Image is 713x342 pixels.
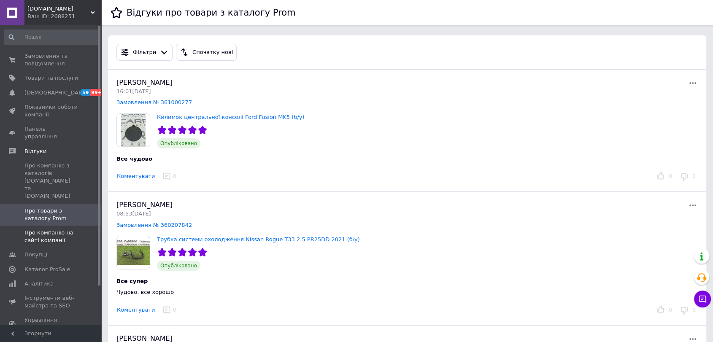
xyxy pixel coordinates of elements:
[24,89,87,97] span: [DEMOGRAPHIC_DATA]
[27,13,101,20] div: Ваш ID: 2688251
[24,162,78,200] span: Про компанію з каталогів [DOMAIN_NAME] та [DOMAIN_NAME]
[116,210,151,217] span: 08:53[DATE]
[116,88,151,94] span: 16:01[DATE]
[157,138,200,148] span: Опубліковано
[157,236,360,242] a: Трубка системи охолодження Nissan Rogue T33 2.5 PR25DD 2021 (б/у)
[116,278,148,284] span: Все супер
[24,266,70,273] span: Каталог ProSale
[24,251,47,259] span: Покупці
[131,48,158,57] div: Фільтри
[80,89,90,96] span: 59
[24,74,78,82] span: Товари та послуги
[24,207,78,222] span: Про товари з каталогу Prom
[157,261,200,271] span: Опубліковано
[117,236,150,269] img: Трубка системи охолодження Nissan Rogue T33 2.5 PR25DD 2021 (б/у)
[24,103,78,118] span: Показники роботи компанії
[116,172,155,181] button: Коментувати
[116,78,173,86] span: [PERSON_NAME]
[116,289,174,295] span: Чудово, все хорошо
[157,114,305,120] a: Килимок центральної консолі Ford Fusion MK5 (б/у)
[24,125,78,140] span: Панель управління
[116,99,192,105] a: Замовлення № 361000277
[116,306,155,315] button: Коментувати
[90,89,104,96] span: 99+
[24,316,78,331] span: Управління сайтом
[116,201,173,209] span: [PERSON_NAME]
[127,8,295,18] h1: Відгуки про товари з каталогу Prom
[191,48,235,57] div: Спочатку нові
[24,148,46,155] span: Відгуки
[116,222,192,228] a: Замовлення № 360207842
[117,114,150,147] img: Килимок центральної консолі Ford Fusion MK5 (б/у)
[694,291,711,307] button: Чат з покупцем
[27,5,91,13] span: bmw-pride.com.ua
[24,280,54,288] span: Аналітика
[176,44,237,61] button: Спочатку нові
[116,156,152,162] span: Все чудово
[24,229,78,244] span: Про компанію на сайті компанії
[4,30,99,45] input: Пошук
[24,294,78,310] span: Інструменти веб-майстра та SEO
[24,52,78,67] span: Замовлення та повідомлення
[116,44,173,61] button: Фільтри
